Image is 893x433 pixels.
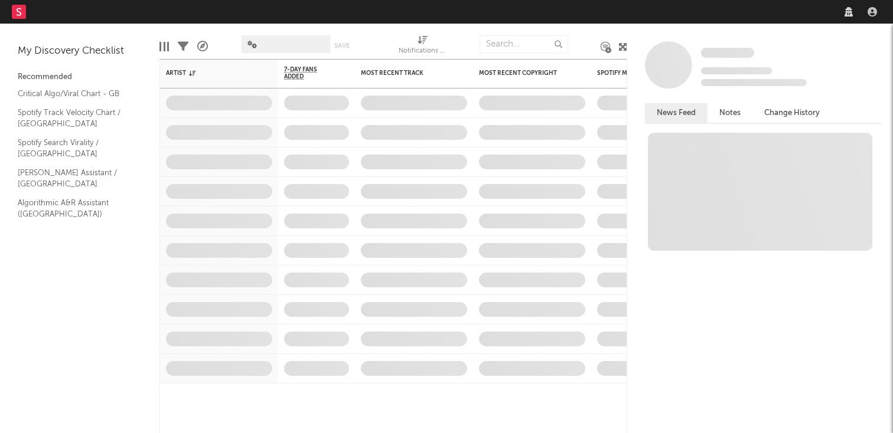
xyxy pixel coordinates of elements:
[18,106,130,130] a: Spotify Track Velocity Chart / [GEOGRAPHIC_DATA]
[197,29,208,64] div: A&R Pipeline
[701,48,754,58] span: Some Artist
[479,70,568,77] div: Most Recent Copyright
[18,166,130,191] a: [PERSON_NAME] Assistant / [GEOGRAPHIC_DATA]
[334,42,350,49] button: Save
[645,103,708,123] button: News Feed
[399,44,446,58] div: Notifications (Artist)
[159,29,169,64] div: Edit Columns
[701,79,807,86] span: 0 fans last week
[752,103,832,123] button: Change History
[361,70,449,77] div: Most Recent Track
[18,136,130,160] a: Spotify Search Virality / [GEOGRAPHIC_DATA]
[480,35,568,53] input: Search...
[701,47,754,59] a: Some Artist
[18,44,142,58] div: My Discovery Checklist
[18,196,130,221] a: Algorithmic A&R Assistant ([GEOGRAPHIC_DATA])
[399,29,446,64] div: Notifications (Artist)
[597,70,686,77] div: Spotify Monthly Listeners
[18,87,130,100] a: Critical Algo/Viral Chart - GB
[18,70,142,84] div: Recommended
[166,70,255,77] div: Artist
[701,67,772,74] span: Tracking Since: [DATE]
[708,103,752,123] button: Notes
[178,29,188,64] div: Filters
[284,66,331,80] span: 7-Day Fans Added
